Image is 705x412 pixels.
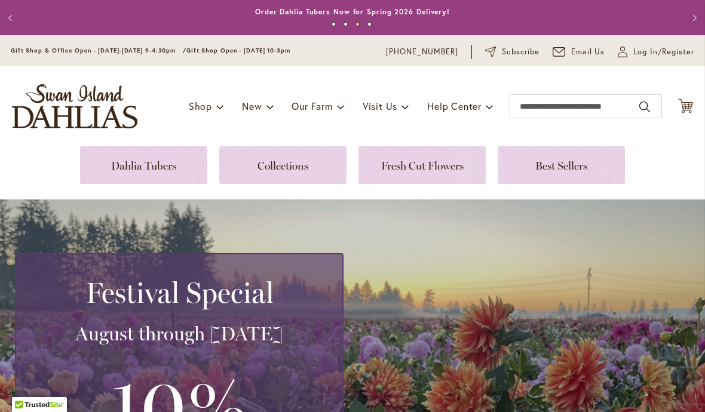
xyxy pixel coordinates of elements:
a: [PHONE_NUMBER] [386,46,458,58]
span: Visit Us [363,100,397,112]
a: Email Us [553,46,605,58]
span: Shop [189,100,212,112]
span: Email Us [571,46,605,58]
span: Gift Shop & Office Open - [DATE]-[DATE] 9-4:30pm / [11,47,186,54]
span: Our Farm [292,100,332,112]
h2: Festival Special [30,276,328,309]
a: Order Dahlia Tubers Now for Spring 2026 Delivery! [255,7,450,16]
span: Log In/Register [633,46,694,58]
button: 1 of 4 [332,22,336,26]
a: store logo [12,84,137,128]
span: Subscribe [502,46,540,58]
a: Subscribe [485,46,540,58]
span: New [242,100,262,112]
span: Gift Shop Open - [DATE] 10-3pm [186,47,290,54]
h3: August through [DATE] [30,322,328,346]
button: Next [681,6,705,30]
a: Log In/Register [618,46,694,58]
button: 2 of 4 [344,22,348,26]
button: 3 of 4 [355,22,360,26]
span: Help Center [427,100,482,112]
button: 4 of 4 [367,22,372,26]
